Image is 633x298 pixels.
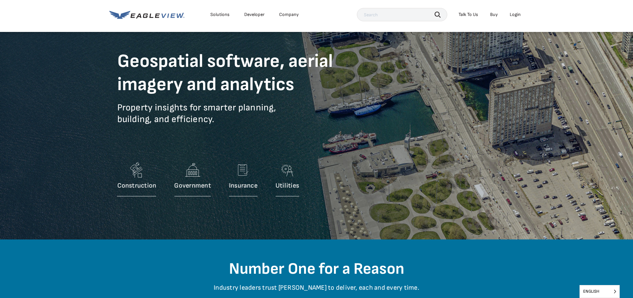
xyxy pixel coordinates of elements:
[580,285,619,298] span: English
[244,12,264,18] a: Developer
[117,160,157,200] a: Construction
[117,102,357,135] p: Property insights for smarter planning, building, and efficiency.
[117,50,357,96] h1: Geospatial software, aerial imagery and analytics
[459,12,478,18] div: Talk To Us
[510,12,521,18] div: Login
[229,160,258,200] a: Insurance
[122,259,511,279] h2: Number One for a Reason
[490,12,498,18] a: Buy
[174,182,211,190] p: Government
[580,285,620,298] aside: Language selected: English
[174,160,211,200] a: Government
[229,182,258,190] p: Insurance
[275,160,299,200] a: Utilities
[210,12,230,18] div: Solutions
[279,12,299,18] div: Company
[117,182,157,190] p: Construction
[357,8,447,21] input: Search
[275,182,299,190] p: Utilities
